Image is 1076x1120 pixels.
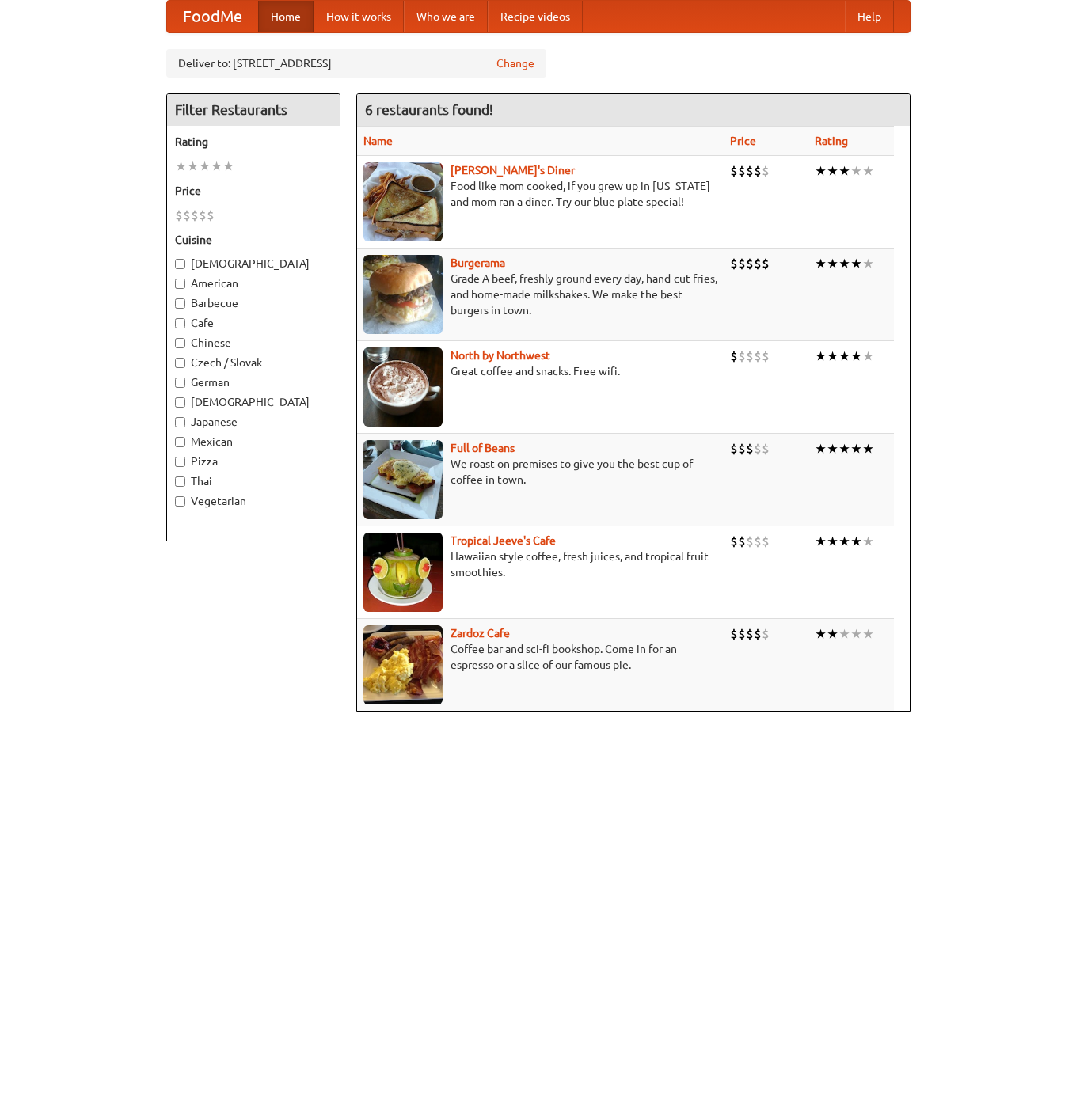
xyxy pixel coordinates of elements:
[187,158,199,175] li: ★
[175,496,185,507] input: Vegetarian
[451,627,510,640] b: Zardoz Cafe
[827,347,838,365] li: ★
[175,315,332,331] label: Cafe
[175,207,183,224] li: $
[451,164,575,177] a: [PERSON_NAME]'s Diner
[754,162,762,180] li: $
[363,625,443,704] img: zardoz.jpg
[175,183,332,199] h5: Price
[451,442,515,454] a: Full of Beans
[827,440,838,457] li: ★
[862,625,874,643] li: ★
[746,347,754,365] li: $
[175,279,185,289] input: American
[175,473,332,489] label: Thai
[730,440,738,457] li: $
[730,162,738,180] li: $
[730,135,756,147] a: Price
[762,625,770,643] li: $
[451,256,505,269] b: Burgerama
[175,298,185,309] input: Barbecue
[815,135,848,147] a: Rating
[175,256,332,271] label: [DEMOGRAPHIC_DATA]
[175,275,332,291] label: American
[762,440,770,457] li: $
[746,625,754,643] li: $
[862,162,874,180] li: ★
[363,456,717,488] p: We roast on premises to give you the best cup of coffee in town.
[211,158,222,175] li: ★
[451,349,550,362] b: North by Northwest
[850,533,862,550] li: ★
[175,454,332,469] label: Pizza
[838,440,850,457] li: ★
[314,1,404,32] a: How it works
[199,207,207,224] li: $
[175,134,332,150] h5: Rating
[738,162,746,180] li: $
[175,414,332,430] label: Japanese
[365,102,493,117] ng-pluralize: 6 restaurants found!
[167,1,258,32] a: FoodMe
[191,207,199,224] li: $
[762,533,770,550] li: $
[862,440,874,457] li: ★
[363,162,443,241] img: sallys.jpg
[183,207,191,224] li: $
[175,374,332,390] label: German
[175,358,185,368] input: Czech / Slovak
[838,625,850,643] li: ★
[746,533,754,550] li: $
[496,55,534,71] a: Change
[738,255,746,272] li: $
[363,178,717,210] p: Food like mom cooked, if you grew up in [US_STATE] and mom ran a diner. Try our blue plate special!
[363,135,393,147] a: Name
[738,625,746,643] li: $
[738,440,746,457] li: $
[175,232,332,248] h5: Cuisine
[862,533,874,550] li: ★
[850,162,862,180] li: ★
[363,363,717,379] p: Great coffee and snacks. Free wifi.
[175,338,185,348] input: Chinese
[827,625,838,643] li: ★
[862,347,874,365] li: ★
[850,625,862,643] li: ★
[175,417,185,427] input: Japanese
[738,347,746,365] li: $
[838,255,850,272] li: ★
[827,162,838,180] li: ★
[754,255,762,272] li: $
[363,440,443,519] img: beans.jpg
[363,641,717,673] p: Coffee bar and sci-fi bookshop. Come in for an espresso or a slice of our famous pie.
[815,625,827,643] li: ★
[363,255,443,334] img: burgerama.jpg
[175,434,332,450] label: Mexican
[815,347,827,365] li: ★
[175,493,332,509] label: Vegetarian
[488,1,583,32] a: Recipe videos
[175,476,185,487] input: Thai
[827,533,838,550] li: ★
[207,207,215,224] li: $
[762,255,770,272] li: $
[746,255,754,272] li: $
[175,437,185,447] input: Mexican
[838,347,850,365] li: ★
[175,355,332,370] label: Czech / Slovak
[850,347,862,365] li: ★
[730,625,738,643] li: $
[815,255,827,272] li: ★
[451,534,556,547] a: Tropical Jeeve's Cafe
[850,255,862,272] li: ★
[730,347,738,365] li: $
[754,440,762,457] li: $
[363,347,443,427] img: north.jpg
[175,378,185,388] input: German
[845,1,894,32] a: Help
[815,533,827,550] li: ★
[175,295,332,311] label: Barbecue
[175,259,185,269] input: [DEMOGRAPHIC_DATA]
